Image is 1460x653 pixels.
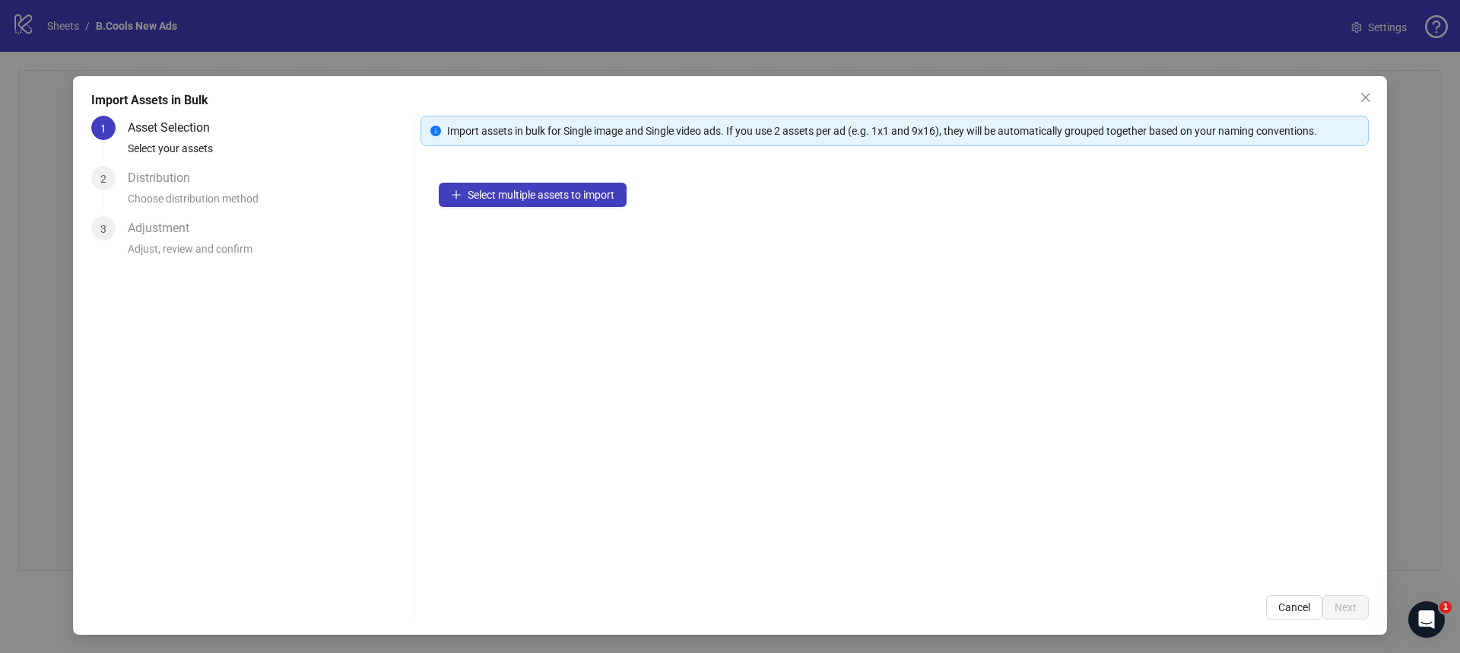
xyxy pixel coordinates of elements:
[100,123,106,135] span: 1
[1408,601,1445,638] iframe: Intercom live chat
[447,123,1359,139] div: Import assets in bulk for Single image and Single video ads. If you use 2 assets per ad (e.g. 1x1...
[451,190,462,200] span: plus
[128,116,222,140] div: Asset Selection
[100,173,106,185] span: 2
[1322,595,1369,620] button: Next
[128,240,408,266] div: Adjust, review and confirm
[1360,91,1372,104] span: close
[1278,601,1310,613] span: Cancel
[128,166,202,190] div: Distribution
[100,223,106,235] span: 3
[128,216,202,240] div: Adjustment
[128,190,408,216] div: Choose distribution method
[430,126,441,136] span: info-circle
[468,189,614,201] span: Select multiple assets to import
[1354,85,1378,110] button: Close
[439,183,627,207] button: Select multiple assets to import
[1439,601,1452,613] span: 1
[128,140,408,166] div: Select your assets
[1266,595,1322,620] button: Cancel
[91,91,1369,110] div: Import Assets in Bulk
